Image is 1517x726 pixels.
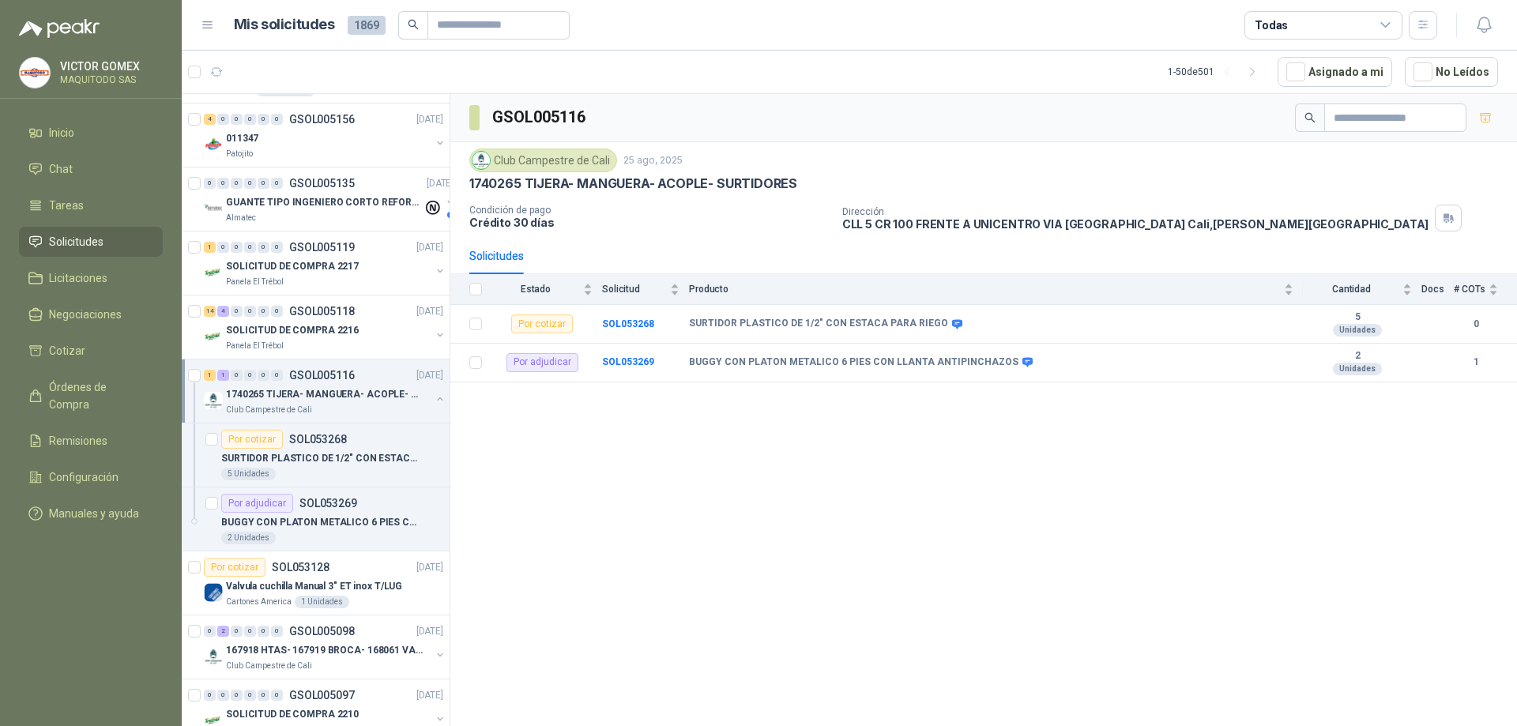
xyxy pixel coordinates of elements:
[204,626,216,637] div: 0
[289,178,355,189] p: GSOL005135
[204,263,223,282] img: Company Logo
[217,306,229,317] div: 4
[19,336,163,366] a: Cotizar
[271,242,283,253] div: 0
[217,626,229,637] div: 2
[408,19,419,30] span: search
[226,660,312,672] p: Club Campestre de Cali
[602,318,654,329] b: SOL053268
[217,690,229,701] div: 0
[226,323,359,338] p: SOLICITUD DE COMPRA 2216
[348,16,386,35] span: 1869
[289,306,355,317] p: GSOL005118
[204,327,223,346] img: Company Logo
[416,112,443,127] p: [DATE]
[221,451,418,466] p: SURTIDOR PLASTICO DE 1/2" CON ESTACA PARA RIEGO
[1303,274,1421,305] th: Cantidad
[204,242,216,253] div: 1
[231,626,243,637] div: 0
[258,370,269,381] div: 0
[1303,284,1399,295] span: Cantidad
[416,240,443,255] p: [DATE]
[289,242,355,253] p: GSOL005119
[204,370,216,381] div: 1
[244,178,256,189] div: 0
[271,306,283,317] div: 0
[221,515,418,530] p: BUGGY CON PLATON METALICO 6 PIES CON LLANTA ANTIPINCHAZOS
[19,462,163,492] a: Configuración
[602,356,654,367] b: SOL053269
[182,423,450,487] a: Por cotizarSOL053268SURTIDOR PLASTICO DE 1/2" CON ESTACA PARA RIEGO5 Unidades
[204,622,446,672] a: 0 2 0 0 0 0 GSOL005098[DATE] Company Logo167918 HTAS- 167919 BROCA- 168061 VALVULAClub Campestre ...
[19,426,163,456] a: Remisiones
[271,178,283,189] div: 0
[226,259,359,274] p: SOLICITUD DE COMPRA 2217
[20,58,50,88] img: Company Logo
[1421,274,1454,305] th: Docs
[427,176,454,191] p: [DATE]
[204,558,265,577] div: Por cotizar
[234,13,335,36] h1: Mis solicitudes
[272,562,329,573] p: SOL053128
[1303,311,1412,324] b: 5
[49,197,84,214] span: Tareas
[289,626,355,637] p: GSOL005098
[204,366,446,416] a: 1 1 0 0 0 0 GSOL005116[DATE] Company Logo1740265 TIJERA- MANGUERA- ACOPLE- SURTIDORESClub Campest...
[469,149,617,172] div: Club Campestre de Cali
[469,175,797,192] p: 1740265 TIJERA- MANGUERA- ACOPLE- SURTIDORES
[231,690,243,701] div: 0
[226,404,312,416] p: Club Campestre de Cali
[1303,350,1412,363] b: 2
[1454,284,1485,295] span: # COTs
[258,178,269,189] div: 0
[472,152,490,169] img: Company Logo
[217,178,229,189] div: 0
[226,131,258,146] p: 011347
[204,391,223,410] img: Company Logo
[289,690,355,701] p: GSOL005097
[204,135,223,154] img: Company Logo
[204,583,223,602] img: Company Logo
[19,190,163,220] a: Tareas
[182,487,450,551] a: Por adjudicarSOL053269BUGGY CON PLATON METALICO 6 PIES CON LLANTA ANTIPINCHAZOS2 Unidades
[204,199,223,218] img: Company Logo
[221,430,283,449] div: Por cotizar
[416,624,443,639] p: [DATE]
[271,626,283,637] div: 0
[469,247,524,265] div: Solicitudes
[49,378,148,413] span: Órdenes de Compra
[204,238,446,288] a: 1 0 0 0 0 0 GSOL005119[DATE] Company LogoSOLICITUD DE COMPRA 2217Panela El Trébol
[49,432,107,450] span: Remisiones
[226,340,284,352] p: Panela El Trébol
[289,434,347,445] p: SOL053268
[226,148,253,160] p: Patojito
[271,114,283,125] div: 0
[231,306,243,317] div: 0
[842,206,1429,217] p: Dirección
[416,560,443,575] p: [DATE]
[60,75,159,85] p: MAQUITODO SAS
[226,596,292,608] p: Cartones America
[60,61,159,72] p: VICTOR GOMEX
[1255,17,1288,34] div: Todas
[244,306,256,317] div: 0
[289,370,355,381] p: GSOL005116
[49,233,104,250] span: Solicitudes
[19,227,163,257] a: Solicitudes
[689,284,1281,295] span: Producto
[49,124,74,141] span: Inicio
[602,284,667,295] span: Solicitud
[19,498,163,529] a: Manuales y ayuda
[491,284,580,295] span: Estado
[19,372,163,419] a: Órdenes de Compra
[204,178,216,189] div: 0
[19,263,163,293] a: Licitaciones
[1454,317,1498,332] b: 0
[295,596,349,608] div: 1 Unidades
[182,551,450,615] a: Por cotizarSOL053128[DATE] Company LogoValvula cuchilla Manual 3" ET inox T/LUGCartones America1 ...
[1304,112,1316,123] span: search
[204,110,446,160] a: 4 0 0 0 0 0 GSOL005156[DATE] Company Logo011347Patojito
[506,353,578,372] div: Por adjudicar
[221,468,276,480] div: 5 Unidades
[258,626,269,637] div: 0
